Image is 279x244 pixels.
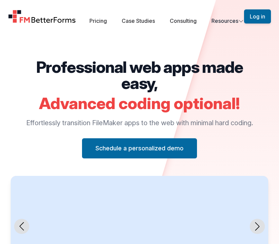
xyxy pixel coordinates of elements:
[211,17,244,25] button: Resources
[89,17,107,24] a: Pricing
[122,17,155,24] a: Case Studies
[19,118,260,128] p: Effortlessly transition FileMaker apps to the web with minimal hard coding.
[170,17,197,24] a: Consulting
[8,10,76,23] a: Home
[19,59,260,91] h2: Professional web apps made easy,
[82,138,197,158] button: Schedule a personalized demo
[244,9,271,23] button: Log in
[19,95,260,111] h2: Advanced coding optional!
